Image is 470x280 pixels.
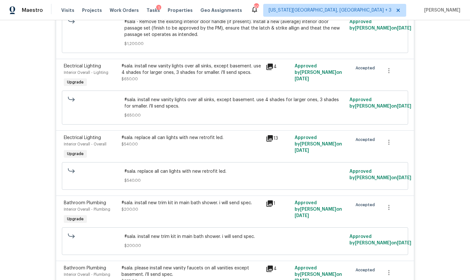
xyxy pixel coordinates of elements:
[295,148,309,153] span: [DATE]
[124,19,346,38] span: #sala - Remove the existing interior door handle (if present). Install a new (average) interior d...
[64,266,106,270] span: Bathroom Plumbing
[64,64,101,68] span: Electrical Lighting
[64,142,106,146] span: Interior Overall - Overall
[422,7,460,13] span: [PERSON_NAME]
[200,7,242,13] span: Geo Assignments
[356,65,377,71] span: Accepted
[124,233,346,240] span: #sala. install new trim kit in main bath shower. i will send spec.
[122,135,262,141] div: #sala. replace all can lights with new retrofit led.
[397,241,411,245] span: [DATE]
[122,77,138,81] span: $650.00
[64,136,101,140] span: Electrical Lighting
[61,7,74,13] span: Visits
[156,5,161,11] div: 1
[122,265,262,278] div: #sala. please install new vanity faucets on all vanities except basement. i'll send spec.
[64,207,110,211] span: Interior Overall - Plumbing
[124,177,346,184] span: $540.00
[349,234,411,245] span: Approved by [PERSON_NAME] on
[295,77,309,81] span: [DATE]
[110,7,139,13] span: Work Orders
[266,265,291,273] div: 4
[64,273,110,276] span: Interior Overall - Plumbing
[349,98,411,109] span: Approved by [PERSON_NAME] on
[82,7,102,13] span: Projects
[397,26,411,31] span: [DATE]
[397,104,411,109] span: [DATE]
[266,135,291,142] div: 13
[266,200,291,207] div: 1
[356,267,377,273] span: Accepted
[64,151,86,157] span: Upgrade
[124,97,346,109] span: #sala. install new vanity lights over all sinks, except basement. use 4 shades for larger ones, 3...
[269,7,391,13] span: [US_STATE][GEOGRAPHIC_DATA], [GEOGRAPHIC_DATA] + 3
[122,207,138,211] span: $200.00
[122,63,262,76] div: #sala. install new vanity lights over all sinks, except basement. use 4 shades for larger ones, 3...
[147,8,160,13] span: Tasks
[295,201,342,218] span: Approved by [PERSON_NAME] on
[122,200,262,206] div: #sala. install new trim kit in main bath shower. i will send spec.
[22,7,43,13] span: Maestro
[295,136,342,153] span: Approved by [PERSON_NAME] on
[124,112,346,118] span: $650.00
[124,40,346,47] span: $1,200.00
[349,169,411,180] span: Approved by [PERSON_NAME] on
[124,242,346,249] span: $200.00
[356,202,377,208] span: Accepted
[266,63,291,71] div: 4
[64,71,108,74] span: Interior Overall - Lighting
[124,168,346,175] span: #sala. replace all can lights with new retrofit led.
[356,136,377,143] span: Accepted
[64,216,86,222] span: Upgrade
[122,142,138,146] span: $540.00
[64,201,106,205] span: Bathroom Plumbing
[295,214,309,218] span: [DATE]
[168,7,193,13] span: Properties
[64,79,86,85] span: Upgrade
[254,4,258,10] div: 50
[295,64,342,81] span: Approved by [PERSON_NAME] on
[397,176,411,180] span: [DATE]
